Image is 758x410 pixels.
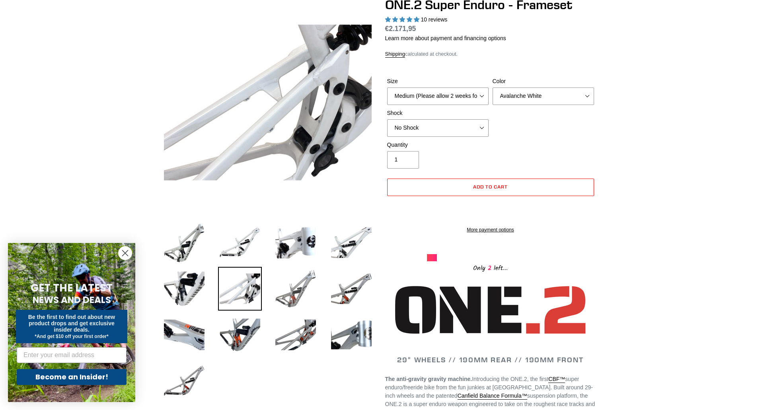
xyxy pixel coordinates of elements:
[162,359,206,403] img: Load image into Gallery viewer, ONE.2 Super Enduro - Frameset
[274,313,318,357] img: Load image into Gallery viewer, ONE.2 Super Enduro - Frameset
[162,221,206,264] img: Load image into Gallery viewer, ONE.2 Super Enduro - Frameset
[472,376,548,382] span: Introducing the ONE.2, the first
[17,347,127,363] input: Enter your email address
[329,313,373,357] img: Load image into Gallery viewer, ONE.2 Super Enduro - Frameset
[387,77,489,85] label: Size
[387,141,489,149] label: Quantity
[387,200,594,218] iframe: PayPal-paypal
[33,293,111,306] span: NEWS AND DEALS
[421,16,447,23] span: 10 reviews
[387,109,489,117] label: Shock
[397,355,583,364] span: 29" WHEELS // 190MM REAR // 190MM FRONT
[274,267,318,311] img: Load image into Gallery viewer, ONE.2 Super Enduro - Frameset
[385,376,593,399] span: super enduro/freeride bike from the fun junkies at [GEOGRAPHIC_DATA]. Built around 29-inch wheels...
[118,246,132,260] button: Close dialog
[329,267,373,311] img: Load image into Gallery viewer, ONE.2 Super Enduro - Frameset
[218,313,262,357] img: Load image into Gallery viewer, ONE.2 Super Enduro - Frameset
[385,25,416,33] span: €2.171,95
[35,334,108,339] span: *And get $10 off your first order*
[387,179,594,196] button: Add to cart
[218,267,262,311] img: Load image into Gallery viewer, ONE.2 Super Enduro - Frameset
[28,314,115,333] span: Be the first to find out about new product drops and get exclusive insider deals.
[17,369,127,385] button: Become an Insider!
[162,267,206,311] img: Load image into Gallery viewer, ONE.2 Super Enduro - Frameset
[218,221,262,264] img: Load image into Gallery viewer, ONE.2 Super Enduro - Frameset
[458,393,527,400] a: Canfield Balance Formula™
[385,35,506,41] a: Learn more about payment and financing options
[385,16,421,23] span: 5.00 stars
[473,184,508,190] span: Add to cart
[385,50,596,58] div: calculated at checkout.
[385,51,405,58] a: Shipping
[427,261,554,274] div: Only left...
[493,77,594,85] label: Color
[274,221,318,264] img: Load image into Gallery viewer, ONE.2 Super Enduro - Frameset
[485,263,494,273] span: 2
[387,226,594,233] a: More payment options
[162,313,206,357] img: Load image into Gallery viewer, ONE.2 Super Enduro - Frameset
[548,376,565,383] a: CBF™
[31,281,113,295] span: GET THE LATEST
[329,221,373,264] img: Load image into Gallery viewer, ONE.2 Super Enduro - Frameset
[385,376,472,382] strong: The anti-gravity gravity machine.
